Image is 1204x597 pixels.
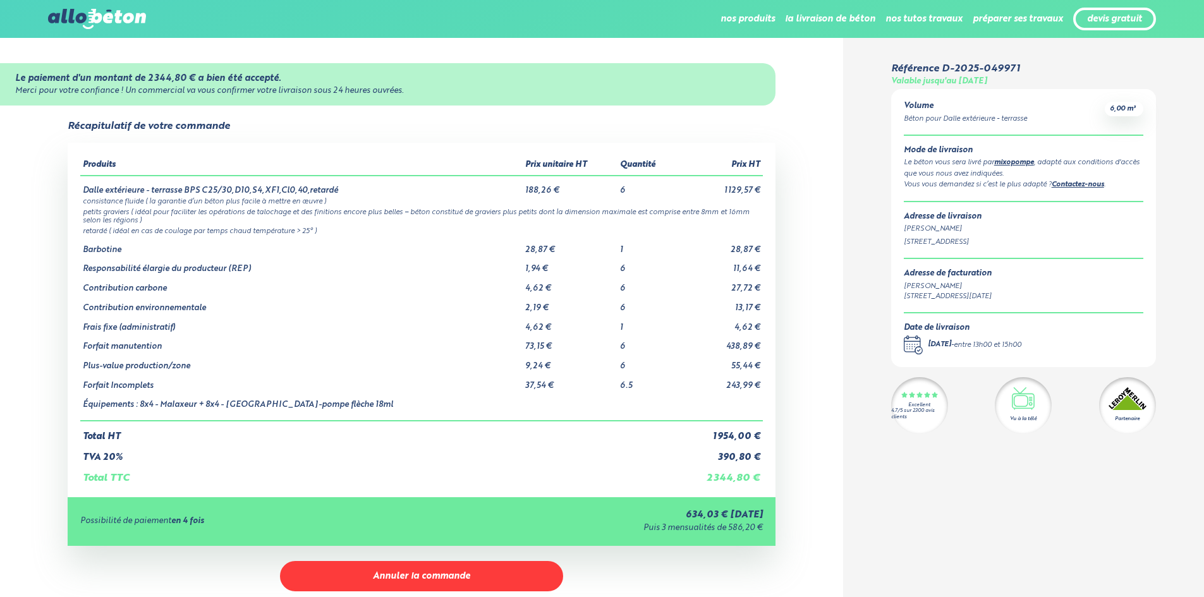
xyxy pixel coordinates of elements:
td: 6 [617,294,677,313]
td: 4,62 € [523,274,617,294]
td: Dalle extérieure - terrasse BPS C25/30,D10,S4,XF1,Cl0,40,retardé [80,176,523,196]
td: 6 [617,274,677,294]
td: 9,24 € [523,352,617,371]
th: Produits [80,155,523,176]
strong: Le paiement d'un montant de 2 344,80 € a bien été accepté. [15,74,281,83]
td: 4,62 € [523,313,617,333]
div: Possibilité de paiement [80,517,428,526]
div: Référence D-2025-049971 [891,63,1020,75]
td: 11,64 € [677,255,763,274]
td: Contribution environnementale [80,294,523,313]
div: Valable jusqu'au [DATE] [891,77,987,87]
div: Merci pour votre confiance ! Un commercial va vous confirmer votre livraison sous 24 heures ouvrées. [15,87,760,96]
td: consistance fluide ( la garantie d’un béton plus facile à mettre en œuvre ) [80,195,763,206]
td: 28,87 € [677,236,763,255]
li: préparer ses travaux [973,4,1063,34]
td: Forfait manutention [80,332,523,352]
td: petits graviers ( idéal pour faciliter les opérations de talochage et des finitions encore plus b... [80,206,763,225]
button: Annuler la commande [280,561,563,592]
td: 1 129,57 € [677,176,763,196]
td: 6.5 [617,371,677,391]
td: Responsabilité élargie du producteur (REP) [80,255,523,274]
td: Total HT [80,421,677,442]
td: 55,44 € [677,352,763,371]
td: 438,89 € [677,332,763,352]
div: [DATE] [928,340,951,351]
div: [PERSON_NAME] [904,224,1143,234]
td: Contribution carbone [80,274,523,294]
td: Équipements : 8x4 - Malaxeur + 8x4 - [GEOGRAPHIC_DATA]-pompe flèche 18ml [80,390,523,421]
td: 2,19 € [523,294,617,313]
div: 634,03 € [DATE] [428,510,763,521]
td: 27,72 € [677,274,763,294]
td: 1 [617,313,677,333]
td: retardé ( idéal en cas de coulage par temps chaud température > 25° ) [80,225,763,236]
th: Prix unitaire HT [523,155,617,176]
td: 13,17 € [677,294,763,313]
div: [STREET_ADDRESS] [904,237,1143,248]
div: - [928,340,1021,351]
div: Mode de livraison [904,146,1143,155]
td: 6 [617,332,677,352]
td: 28,87 € [523,236,617,255]
td: 4,62 € [677,313,763,333]
td: 1,94 € [523,255,617,274]
a: Contactez-nous [1052,181,1104,188]
div: Béton pour Dalle extérieure - terrasse [904,114,1027,124]
th: Quantité [617,155,677,176]
div: [STREET_ADDRESS][DATE] [904,291,992,302]
strong: en 4 fois [171,517,204,525]
a: mixopompe [994,159,1034,166]
div: Excellent [908,402,930,408]
div: Le béton vous sera livré par , adapté aux conditions d'accès que vous nous avez indiquées. [904,157,1143,179]
td: 6 [617,176,677,196]
td: Plus-value production/zone [80,352,523,371]
li: nos tutos travaux [885,4,963,34]
td: Forfait Incomplets [80,371,523,391]
td: 188,26 € [523,176,617,196]
div: Adresse de livraison [904,212,1143,222]
div: Vu à la télé [1010,415,1037,423]
td: 6 [617,352,677,371]
div: Vous vous demandez si c’est le plus adapté ? . [904,179,1143,191]
th: Prix HT [677,155,763,176]
td: 1 [617,236,677,255]
div: Partenaire [1115,415,1140,423]
td: 1 954,00 € [677,421,763,442]
iframe: Help widget launcher [1092,548,1190,583]
div: Puis 3 mensualités de 586,20 € [428,524,763,533]
td: 6 [617,255,677,274]
div: Récapitulatif de votre commande [68,121,230,132]
td: Frais fixe (administratif) [80,313,523,333]
div: entre 13h00 et 15h00 [954,340,1021,351]
li: nos produits [721,4,775,34]
a: devis gratuit [1087,14,1142,25]
td: TVA 20% [80,442,677,463]
td: 37,54 € [523,371,617,391]
img: allobéton [48,9,145,29]
td: 2 344,80 € [677,462,763,484]
td: Total TTC [80,462,677,484]
td: 73,15 € [523,332,617,352]
span: 6,00 m³ [1110,104,1136,114]
td: 390,80 € [677,442,763,463]
div: [PERSON_NAME] [904,281,992,292]
div: Date de livraison [904,323,1021,333]
div: 4.7/5 sur 2300 avis clients [891,408,948,419]
li: la livraison de béton [785,4,875,34]
div: Volume [904,102,1027,111]
div: Adresse de facturation [904,269,992,279]
td: 243,99 € [677,371,763,391]
td: Barbotine [80,236,523,255]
